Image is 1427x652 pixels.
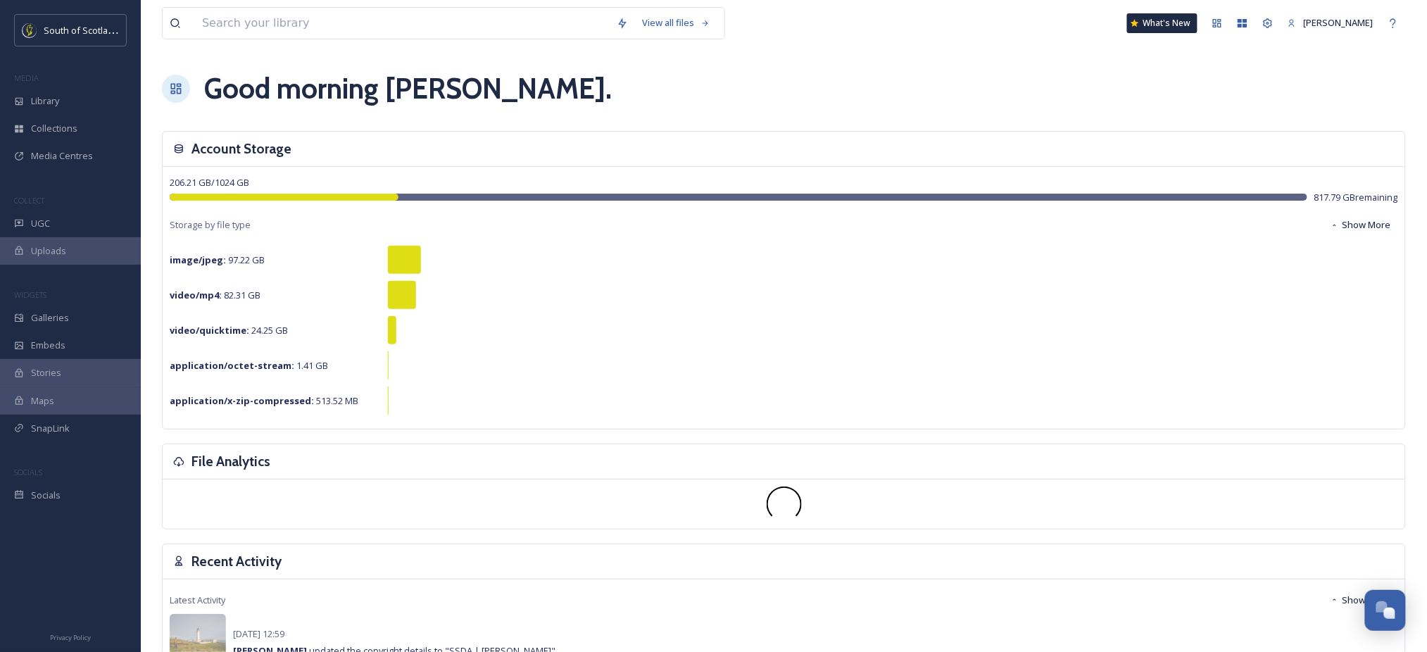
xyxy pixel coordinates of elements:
[170,359,294,372] strong: application/octet-stream :
[14,195,44,206] span: COLLECT
[31,489,61,502] span: Socials
[1281,9,1381,37] a: [PERSON_NAME]
[31,422,70,435] span: SnapLink
[31,394,54,408] span: Maps
[44,23,204,37] span: South of Scotland Destination Alliance
[31,339,65,352] span: Embeds
[1314,191,1398,204] span: 817.79 GB remaining
[191,451,270,472] h3: File Analytics
[170,253,265,266] span: 97.22 GB
[170,289,260,301] span: 82.31 GB
[1324,587,1398,614] button: Show More
[31,311,69,325] span: Galleries
[50,628,91,645] a: Privacy Policy
[1365,590,1406,631] button: Open Chat
[170,176,249,189] span: 206.21 GB / 1024 GB
[50,633,91,642] span: Privacy Policy
[170,594,225,607] span: Latest Activity
[1324,211,1398,239] button: Show More
[31,366,61,380] span: Stories
[31,244,66,258] span: Uploads
[195,8,610,39] input: Search your library
[191,551,282,572] h3: Recent Activity
[170,394,358,407] span: 513.52 MB
[170,324,288,337] span: 24.25 GB
[31,94,59,108] span: Library
[31,217,50,230] span: UGC
[14,467,42,477] span: SOCIALS
[635,9,717,37] a: View all files
[1127,13,1197,33] a: What's New
[170,324,249,337] strong: video/quicktime :
[233,627,284,640] span: [DATE] 12:59
[170,253,226,266] strong: image/jpeg :
[31,149,93,163] span: Media Centres
[170,394,314,407] strong: application/x-zip-compressed :
[170,218,251,232] span: Storage by file type
[191,139,291,159] h3: Account Storage
[23,23,37,37] img: images.jpeg
[14,289,46,300] span: WIDGETS
[170,289,222,301] strong: video/mp4 :
[204,68,612,110] h1: Good morning [PERSON_NAME] .
[170,359,328,372] span: 1.41 GB
[1304,16,1373,29] span: [PERSON_NAME]
[31,122,77,135] span: Collections
[14,73,39,83] span: MEDIA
